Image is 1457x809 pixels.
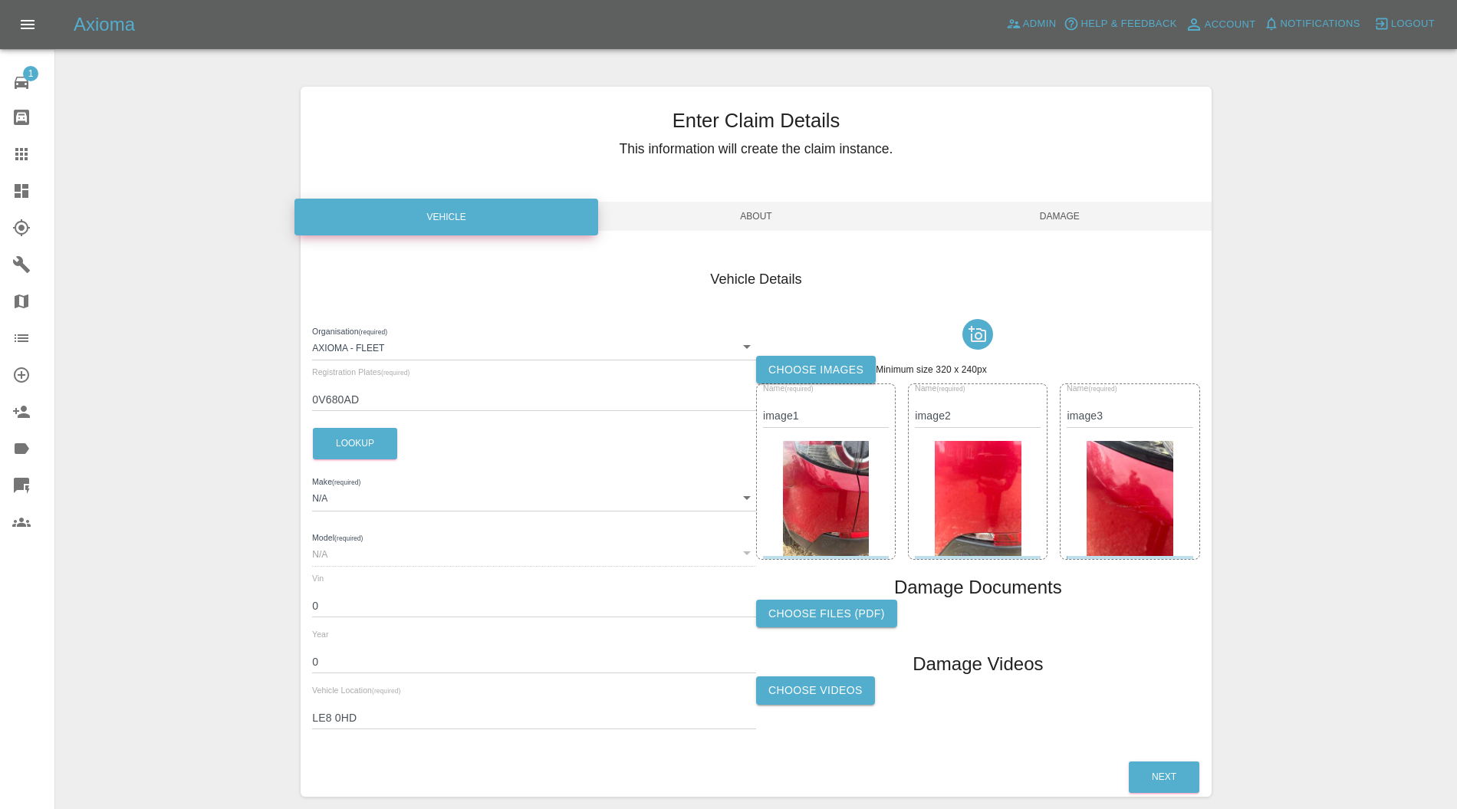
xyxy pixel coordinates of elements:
[894,575,1062,600] h1: Damage Documents
[756,600,897,628] label: Choose files (pdf)
[876,364,987,375] span: Minimum size 320 x 240px
[756,676,875,705] label: Choose Videos
[1023,15,1057,33] span: Admin
[915,384,965,393] span: Name
[312,367,409,377] span: Registration Plates
[312,686,400,695] span: Vehicle Location
[312,539,756,567] div: N/A
[313,428,397,459] button: Lookup
[294,199,598,235] div: Vehicle
[1060,12,1180,36] button: Help & Feedback
[312,333,756,360] div: Axioma - Fleet
[763,384,814,393] span: Name
[312,531,363,544] label: Model
[312,269,1199,290] h4: Vehicle Details
[604,202,908,231] span: About
[1370,12,1439,36] button: Logout
[23,66,38,81] span: 1
[908,202,1212,231] span: Damage
[1260,12,1364,36] button: Notifications
[334,534,363,541] small: (required)
[9,6,46,43] button: Open drawer
[1080,15,1176,33] span: Help & Feedback
[1129,761,1199,793] button: Next
[301,139,1211,159] h5: This information will create the claim instance.
[312,325,387,337] label: Organisation
[372,688,400,695] small: (required)
[1067,384,1117,393] span: Name
[74,12,135,37] h5: Axioma
[332,479,360,486] small: (required)
[381,370,409,377] small: (required)
[1205,16,1256,34] span: Account
[312,630,329,639] span: Year
[1281,15,1360,33] span: Notifications
[301,106,1211,135] h3: Enter Claim Details
[784,386,813,393] small: (required)
[1002,12,1061,36] a: Admin
[359,328,387,335] small: (required)
[312,476,360,488] label: Make
[1391,15,1435,33] span: Logout
[312,483,756,511] div: N/A
[1181,12,1260,37] a: Account
[756,356,876,384] label: Choose images
[937,386,965,393] small: (required)
[1089,386,1117,393] small: (required)
[913,652,1043,676] h1: Damage Videos
[312,574,324,583] span: Vin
